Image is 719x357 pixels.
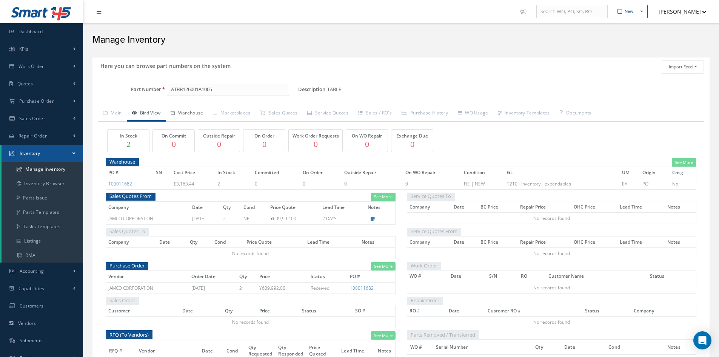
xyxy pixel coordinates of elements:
th: Notes [365,201,395,213]
th: Qty [188,236,212,247]
p: 0 [155,139,192,150]
th: S/N [487,270,519,282]
a: Tasks Templates [2,219,83,234]
div: New [625,8,633,15]
span: Repair Order [18,133,47,139]
a: Parts Templates [2,205,83,219]
a: Sales Quotes [255,106,302,122]
td: 0 [403,178,461,190]
button: [PERSON_NAME] [651,4,707,19]
th: In Stock [215,167,252,178]
th: Status [300,305,353,317]
a: See More [371,193,396,201]
a: See More [371,262,396,271]
input: Search WO, PO, SO, RO [536,5,608,19]
span: Vendors [18,320,36,326]
td: - [154,178,171,190]
span: Customers [20,303,44,309]
td: NE | NEW [462,178,505,190]
a: Documents [555,106,596,122]
div: Open Intercom Messenger [693,331,711,349]
td: JAMCO CORPORATION [106,282,189,294]
h5: Outside Repair [200,133,238,139]
th: Company [106,236,157,247]
a: Inventory [2,145,83,162]
td: EA [620,178,640,190]
h5: Exchange Due [393,133,431,139]
td: [DATE] [190,213,220,225]
p: 0 [291,139,340,150]
th: Date [451,236,478,247]
a: Marketplaces [208,106,256,122]
td: No records found [106,247,396,259]
span: RFQ # [109,347,122,354]
th: RO [519,270,547,282]
td: £3,163.44 [171,178,215,190]
a: Bird View [127,106,166,122]
span: Notes [378,347,391,354]
th: Price [257,305,300,317]
th: BC Price [478,236,518,247]
a: Service Quotes [302,106,353,122]
th: Date [180,305,223,317]
span: Parts Removed / Transferred [407,330,479,340]
th: Status [308,271,348,282]
h5: In Stock [109,133,147,139]
span: RFQ (To Vendors) [106,330,152,340]
td: 2 [221,213,241,225]
th: Price [257,271,308,282]
th: Lead Time [617,201,665,212]
th: Company [407,236,451,247]
span: Notes [667,343,681,350]
p: 0 [348,139,386,150]
span: Price Quoted [309,343,326,357]
th: PO # [348,271,395,282]
span: Service Quotes From [407,227,461,236]
h2: Manage Inventory [92,34,710,46]
th: Notes [359,236,395,247]
td: [DATE] [189,282,237,294]
a: WO Usage [453,106,493,122]
th: Date [446,305,485,317]
span: Sales Quotes To [106,227,149,236]
span: Serial Number [436,343,468,350]
th: SO # [353,305,395,317]
span: Qty [535,343,543,350]
th: Repair Price [518,201,571,212]
span: Capabilities [18,285,45,292]
th: Committed [252,167,301,178]
th: Company [407,201,451,212]
span: Qty Requested [248,343,273,357]
td: 0 [342,178,403,190]
th: OHC Price [571,201,617,212]
th: Lead Time [617,236,665,247]
h5: On WO Repair [348,133,386,139]
th: WO # [407,270,448,282]
span: Qty Responded [278,343,303,357]
th: Condition [462,167,505,178]
th: Outside Repair [342,167,403,178]
a: Sales / RO's [353,106,397,122]
th: Date [451,201,478,212]
span: Lead Time [341,347,364,354]
p: 0 [393,139,431,150]
td: No records found [407,282,696,293]
a: RMA [2,248,83,263]
th: SN [154,167,171,178]
th: Cost Price [171,167,215,178]
th: Cond [212,236,244,247]
td: 0 [252,178,301,190]
th: BC Price [478,201,518,212]
a: See More [371,331,396,340]
th: OHC Price [571,236,617,247]
span: Quotes [17,80,33,87]
td: 1210 - Inventory - expendables [505,178,620,190]
span: Service Quotes To [407,192,455,201]
td: JAMCO CORPORATION [106,213,190,225]
th: Company [106,201,190,213]
th: GL [505,167,620,178]
th: Customer Name [546,270,648,282]
th: Status [583,305,631,317]
td: 2 [237,282,257,294]
p: 0 [200,139,238,150]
